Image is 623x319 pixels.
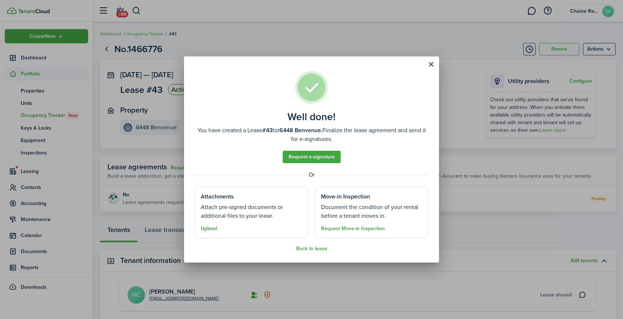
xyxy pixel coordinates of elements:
[283,151,341,163] a: Request e-signature
[279,126,322,134] b: 6448 Benvenue.
[195,170,428,179] well-done-separator: Or
[287,111,336,123] well-done-title: Well done!
[201,226,217,232] button: Upload
[321,226,385,232] button: Request Move-in Inspection
[195,126,428,143] well-done-description: You have created a Lease for Finalize the lease agreement and send it for e-signatures.
[201,192,234,201] well-done-section-title: Attachments
[321,203,422,220] well-done-section-description: Document the condition of your rental before a tenant moves in.
[321,192,370,201] well-done-section-title: Move-in Inspection
[262,126,273,134] b: #43
[296,246,327,252] button: Back to lease
[425,58,437,71] button: Close modal
[201,203,302,220] well-done-section-description: Attach pre-signed documents or additional files to your lease.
